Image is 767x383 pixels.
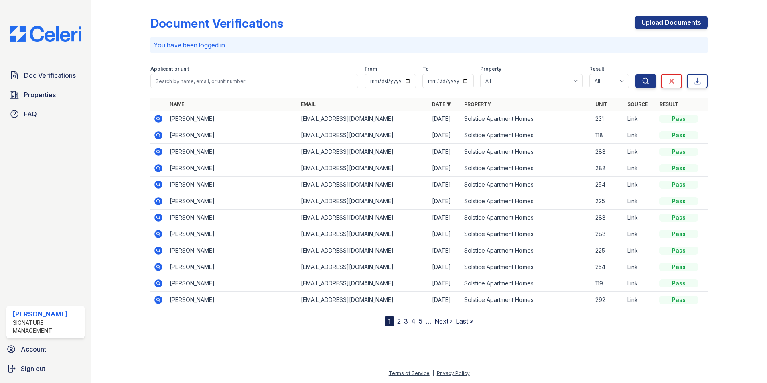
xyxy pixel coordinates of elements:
[592,292,624,308] td: 292
[298,275,429,292] td: [EMAIL_ADDRESS][DOMAIN_NAME]
[426,316,431,326] span: …
[592,210,624,226] td: 288
[624,127,656,144] td: Link
[3,26,88,42] img: CE_Logo_Blue-a8612792a0a2168367f1c8372b55b34899dd931a85d93a1a3d3e32e68fde9ad4.png
[298,193,429,210] td: [EMAIL_ADDRESS][DOMAIN_NAME]
[429,160,461,177] td: [DATE]
[659,101,678,107] a: Result
[592,275,624,292] td: 119
[298,292,429,308] td: [EMAIL_ADDRESS][DOMAIN_NAME]
[389,370,430,376] a: Terms of Service
[21,344,46,354] span: Account
[24,109,37,119] span: FAQ
[432,101,451,107] a: Date ▼
[429,144,461,160] td: [DATE]
[461,111,592,127] td: Solstice Apartment Homes
[166,259,298,275] td: [PERSON_NAME]
[429,210,461,226] td: [DATE]
[298,111,429,127] td: [EMAIL_ADDRESS][DOMAIN_NAME]
[659,197,698,205] div: Pass
[624,242,656,259] td: Link
[659,148,698,156] div: Pass
[3,341,88,357] a: Account
[461,127,592,144] td: Solstice Apartment Homes
[592,111,624,127] td: 231
[166,111,298,127] td: [PERSON_NAME]
[592,177,624,193] td: 254
[461,193,592,210] td: Solstice Apartment Homes
[21,364,45,373] span: Sign out
[429,242,461,259] td: [DATE]
[298,177,429,193] td: [EMAIL_ADDRESS][DOMAIN_NAME]
[166,242,298,259] td: [PERSON_NAME]
[385,316,394,326] div: 1
[298,259,429,275] td: [EMAIL_ADDRESS][DOMAIN_NAME]
[659,164,698,172] div: Pass
[461,210,592,226] td: Solstice Apartment Homes
[166,144,298,160] td: [PERSON_NAME]
[461,242,592,259] td: Solstice Apartment Homes
[592,144,624,160] td: 288
[592,193,624,210] td: 225
[404,317,408,325] a: 3
[13,309,81,319] div: [PERSON_NAME]
[624,275,656,292] td: Link
[659,263,698,271] div: Pass
[3,361,88,377] a: Sign out
[659,131,698,139] div: Pass
[150,16,283,31] div: Document Verifications
[437,370,470,376] a: Privacy Policy
[298,144,429,160] td: [EMAIL_ADDRESS][DOMAIN_NAME]
[461,292,592,308] td: Solstice Apartment Homes
[592,160,624,177] td: 288
[434,317,452,325] a: Next ›
[166,210,298,226] td: [PERSON_NAME]
[659,214,698,222] div: Pass
[150,74,358,88] input: Search by name, email, or unit number
[589,66,604,72] label: Result
[429,177,461,193] td: [DATE]
[480,66,501,72] label: Property
[624,226,656,242] td: Link
[429,226,461,242] td: [DATE]
[624,193,656,210] td: Link
[432,370,434,376] div: |
[624,144,656,160] td: Link
[24,71,76,80] span: Doc Verifications
[461,177,592,193] td: Solstice Apartment Homes
[659,115,698,123] div: Pass
[6,87,85,103] a: Properties
[635,16,708,29] a: Upload Documents
[429,275,461,292] td: [DATE]
[6,106,85,122] a: FAQ
[627,101,648,107] a: Source
[592,242,624,259] td: 225
[461,160,592,177] td: Solstice Apartment Homes
[592,259,624,275] td: 254
[429,259,461,275] td: [DATE]
[592,226,624,242] td: 288
[429,193,461,210] td: [DATE]
[6,67,85,84] a: Doc Verifications
[624,210,656,226] td: Link
[301,101,316,107] a: Email
[624,160,656,177] td: Link
[24,90,56,100] span: Properties
[298,210,429,226] td: [EMAIL_ADDRESS][DOMAIN_NAME]
[429,127,461,144] td: [DATE]
[166,160,298,177] td: [PERSON_NAME]
[166,177,298,193] td: [PERSON_NAME]
[461,144,592,160] td: Solstice Apartment Homes
[659,247,698,255] div: Pass
[170,101,184,107] a: Name
[298,226,429,242] td: [EMAIL_ADDRESS][DOMAIN_NAME]
[464,101,491,107] a: Property
[659,230,698,238] div: Pass
[624,292,656,308] td: Link
[166,193,298,210] td: [PERSON_NAME]
[595,101,607,107] a: Unit
[624,111,656,127] td: Link
[429,111,461,127] td: [DATE]
[461,259,592,275] td: Solstice Apartment Homes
